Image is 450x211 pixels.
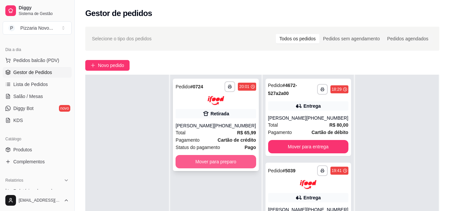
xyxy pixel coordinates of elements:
strong: # 4672-527a2a00 [268,83,297,96]
span: plus [91,63,95,68]
div: [PHONE_NUMBER] [214,122,256,129]
span: Pedidos balcão (PDV) [13,57,59,64]
span: Novo pedido [98,62,124,69]
span: [EMAIL_ADDRESS][DOMAIN_NAME] [19,198,61,203]
button: Novo pedido [85,60,130,71]
span: P [8,25,15,31]
div: Retirada [211,110,229,117]
a: Relatórios de vendas [3,186,72,196]
span: Lista de Pedidos [13,81,48,88]
span: Pedido [176,84,190,89]
span: Pedido [268,83,283,88]
div: [PERSON_NAME] [268,115,306,121]
strong: R$ 80,00 [329,122,348,128]
span: Selecione o tipo dos pedidos [92,35,152,42]
strong: Pago [244,145,256,150]
button: Mover para preparo [176,155,256,168]
div: 19:41 [332,168,342,173]
div: Dia a dia [3,44,72,55]
a: KDS [3,115,72,126]
span: Complementos [13,158,45,165]
span: Total [268,121,278,129]
a: Lista de Pedidos [3,79,72,90]
button: [EMAIL_ADDRESS][DOMAIN_NAME] [3,192,72,208]
strong: # 0724 [190,84,203,89]
span: Total [176,129,186,136]
div: 18:29 [332,87,342,92]
strong: Cartão de crédito [218,137,256,143]
div: [PHONE_NUMBER] [306,115,348,121]
button: Mover para entrega [268,140,348,153]
div: Entrega [303,194,321,201]
span: Gestor de Pedidos [13,69,52,76]
div: [PERSON_NAME] [176,122,214,129]
span: Diggy [19,5,69,11]
button: Pedidos balcão (PDV) [3,55,72,66]
img: ifood [300,180,316,189]
div: Pizzaria Novo ... [20,25,53,31]
span: Sistema de Gestão [19,11,69,16]
span: Produtos [13,146,32,153]
div: Pedidos sem agendamento [319,34,383,43]
a: Produtos [3,144,72,155]
div: Catálogo [3,134,72,144]
span: Pagamento [268,129,292,136]
span: KDS [13,117,23,124]
a: Salão / Mesas [3,91,72,102]
a: DiggySistema de Gestão [3,3,72,19]
strong: Cartão de débito [311,130,348,135]
span: Status do pagamento [176,144,220,151]
div: Todos os pedidos [276,34,319,43]
span: Salão / Mesas [13,93,43,100]
a: Diggy Botnovo [3,103,72,114]
img: ifood [208,96,224,105]
strong: R$ 65,99 [237,130,256,135]
div: 20:01 [239,84,249,89]
span: Relatórios [5,178,23,183]
span: Diggy Bot [13,105,34,112]
strong: # 5039 [282,168,295,173]
a: Complementos [3,156,72,167]
div: Pedidos agendados [383,34,432,43]
span: Pagamento [176,136,200,144]
span: Pedido [268,168,283,173]
h2: Gestor de pedidos [85,8,152,19]
div: Entrega [303,103,321,109]
a: Gestor de Pedidos [3,67,72,78]
span: Relatórios de vendas [13,188,57,194]
button: Select a team [3,21,72,35]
